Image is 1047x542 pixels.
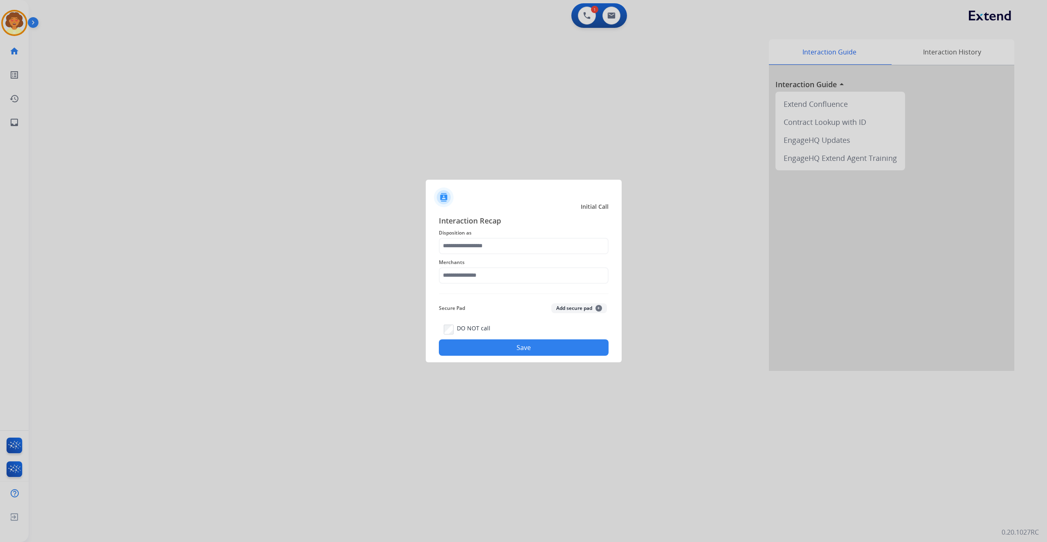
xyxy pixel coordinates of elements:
[434,187,454,207] img: contactIcon
[581,203,609,211] span: Initial Call
[439,303,465,313] span: Secure Pad
[1002,527,1039,537] p: 0.20.1027RC
[551,303,607,313] button: Add secure pad+
[439,257,609,267] span: Merchants
[595,305,602,312] span: +
[439,228,609,238] span: Disposition as
[457,324,490,332] label: DO NOT call
[439,339,609,356] button: Save
[439,294,609,294] img: contact-recap-line.svg
[439,215,609,228] span: Interaction Recap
